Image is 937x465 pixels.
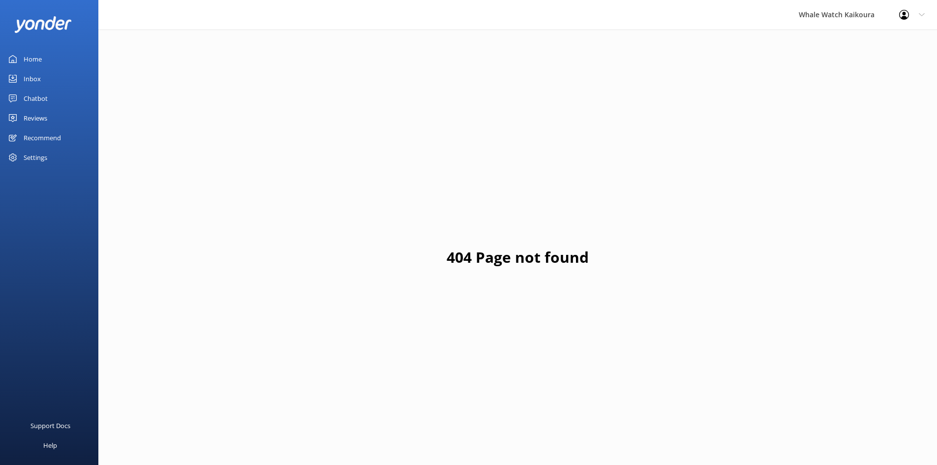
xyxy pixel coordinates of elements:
[24,89,48,108] div: Chatbot
[24,148,47,167] div: Settings
[30,416,70,435] div: Support Docs
[24,108,47,128] div: Reviews
[447,246,589,269] h1: 404 Page not found
[24,128,61,148] div: Recommend
[15,16,71,32] img: yonder-white-logo.png
[43,435,57,455] div: Help
[24,49,42,69] div: Home
[24,69,41,89] div: Inbox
